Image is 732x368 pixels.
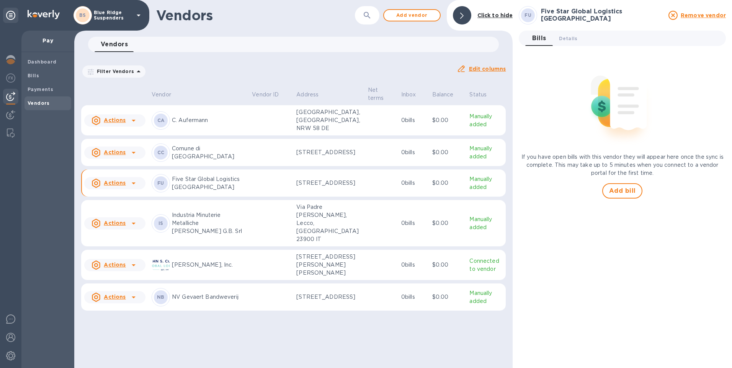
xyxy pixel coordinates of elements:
b: Click to hide [477,12,513,18]
span: Balance [432,91,464,99]
p: Status [469,91,487,99]
p: Vendor [152,91,171,99]
u: Actions [104,180,126,186]
span: Add bill [609,186,636,195]
h3: Five Star Global Logistics [GEOGRAPHIC_DATA] [541,8,664,22]
p: $0.00 [432,148,464,156]
span: Bills [532,33,546,44]
span: Net terms [368,86,395,102]
span: Inbox [401,91,426,99]
p: [GEOGRAPHIC_DATA], [GEOGRAPHIC_DATA], NRW 58 DE [296,108,362,132]
p: $0.00 [432,293,464,301]
p: Balance [432,91,454,99]
p: 0 bills [401,148,426,156]
span: Vendors [101,39,128,50]
u: Actions [104,117,126,123]
p: Pay [28,37,68,44]
span: Vendor [152,91,181,99]
p: [STREET_ADDRESS][PERSON_NAME][PERSON_NAME] [296,253,362,277]
p: C. Aufermann [172,116,246,124]
p: Inbox [401,91,416,99]
p: [PERSON_NAME], Inc. [172,261,246,269]
p: [STREET_ADDRESS] [296,293,362,301]
p: Comune di [GEOGRAPHIC_DATA] [172,145,246,161]
div: Unpin categories [3,8,18,23]
p: Manually added [469,175,503,191]
b: Payments [28,86,53,92]
p: Connected to vendor [469,257,503,273]
p: Manually added [469,289,503,305]
p: $0.00 [432,116,464,124]
u: Remove vendor [681,12,726,18]
p: Filter Vendors [94,68,134,75]
p: 0 bills [401,116,426,124]
p: Industria Minuterie Metalliche [PERSON_NAME] G.B. Srl [172,211,246,235]
p: NV Gevaert Bandweverij [172,293,246,301]
p: Manually added [469,145,503,161]
p: Net terms [368,86,385,102]
span: Address [296,91,328,99]
p: Vendor ID [252,91,279,99]
button: Add vendor [383,9,441,21]
p: $0.00 [432,219,464,227]
p: Via Padre [PERSON_NAME], Lecco, [GEOGRAPHIC_DATA] 23900 IT [296,203,362,243]
u: Actions [104,220,126,226]
b: FU [157,180,164,186]
h1: Vendors [156,7,355,23]
u: Edit columns [469,66,506,72]
b: FU [524,12,531,18]
p: Manually added [469,112,503,129]
p: $0.00 [432,179,464,187]
button: Add bill [602,183,643,199]
p: 0 bills [401,219,426,227]
p: $0.00 [432,261,464,269]
b: CC [157,150,165,155]
p: Manually added [469,215,503,231]
p: [STREET_ADDRESS] [296,148,362,156]
p: Five Star Global Logistics [GEOGRAPHIC_DATA] [172,175,246,191]
span: Details [559,34,577,42]
b: CA [157,117,165,123]
b: NB [157,294,165,300]
u: Actions [104,149,126,155]
p: Blue Ridge Suspenders [94,10,132,21]
p: Address [296,91,319,99]
b: Vendors [28,100,50,106]
img: Logo [28,10,60,19]
b: IS [158,220,163,226]
p: 0 bills [401,261,426,269]
img: Foreign exchange [6,73,15,83]
span: Vendor ID [252,91,289,99]
u: Actions [104,262,126,268]
p: If you have open bills with this vendor they will appear here once the sync is complete. This may... [519,153,726,177]
p: 0 bills [401,179,426,187]
u: Actions [104,294,126,300]
b: BS [79,12,86,18]
p: 0 bills [401,293,426,301]
b: Dashboard [28,59,57,65]
b: Bills [28,73,39,78]
span: Add vendor [390,11,434,20]
p: [STREET_ADDRESS] [296,179,362,187]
